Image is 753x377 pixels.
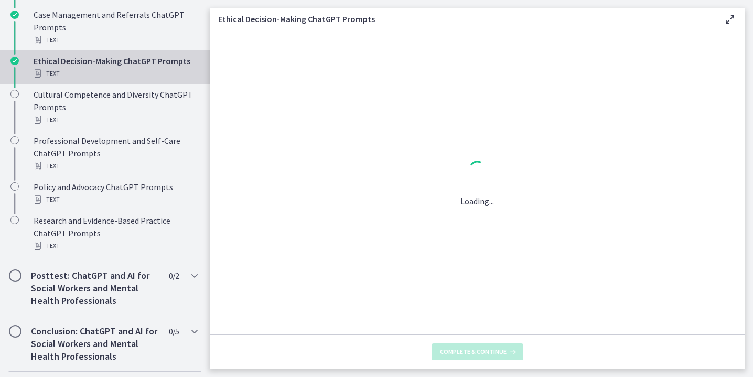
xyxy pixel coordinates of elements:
[34,88,197,126] div: Cultural Competence and Diversity ChatGPT Prompts
[460,195,494,207] p: Loading...
[34,55,197,80] div: Ethical Decision-Making ChatGPT Prompts
[218,13,707,25] h3: Ethical Decision-Making ChatGPT Prompts
[34,8,197,46] div: Case Management and Referrals ChatGPT Prompts
[169,269,179,282] span: 0 / 2
[34,193,197,206] div: Text
[169,325,179,338] span: 0 / 5
[460,158,494,182] div: 1
[34,67,197,80] div: Text
[10,57,19,65] i: Completed
[31,269,159,307] h2: Posttest: ChatGPT and AI for Social Workers and Mental Health Professionals
[31,325,159,363] h2: Conclusion: ChatGPT and AI for Social Workers and Mental Health Professionals
[34,134,197,172] div: Professional Development and Self-Care ChatGPT Prompts
[34,214,197,252] div: Research and Evidence-Based Practice ChatGPT Prompts
[34,113,197,126] div: Text
[440,348,507,356] span: Complete & continue
[432,343,523,360] button: Complete & continue
[34,160,197,172] div: Text
[34,34,197,46] div: Text
[34,181,197,206] div: Policy and Advocacy ChatGPT Prompts
[34,239,197,252] div: Text
[10,11,19,19] i: Completed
